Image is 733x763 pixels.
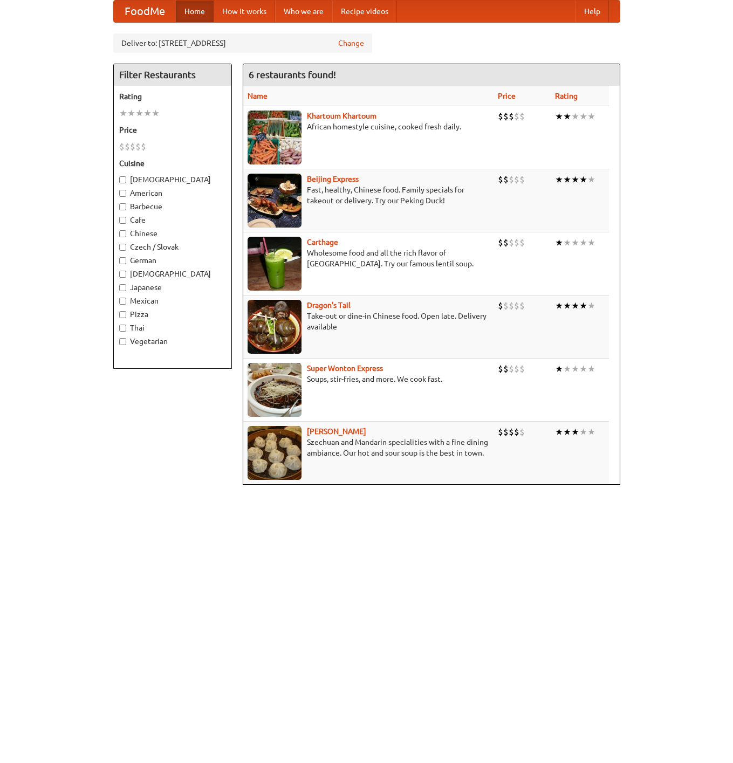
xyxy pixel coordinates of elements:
label: Cafe [119,215,226,225]
h5: Cuisine [119,158,226,169]
li: $ [498,300,503,312]
input: American [119,190,126,197]
li: ★ [571,363,579,375]
li: ★ [563,174,571,185]
li: ★ [587,111,595,122]
li: ★ [563,237,571,249]
li: $ [130,141,135,153]
label: [DEMOGRAPHIC_DATA] [119,174,226,185]
img: carthage.jpg [248,237,302,291]
li: $ [141,141,146,153]
li: ★ [579,426,587,438]
a: Change [338,38,364,49]
a: FoodMe [114,1,176,22]
li: ★ [587,237,595,249]
li: $ [519,426,525,438]
a: Who we are [275,1,332,22]
input: Vegetarian [119,338,126,345]
li: $ [519,363,525,375]
li: ★ [571,111,579,122]
img: khartoum.jpg [248,111,302,164]
ng-pluralize: 6 restaurants found! [249,70,336,80]
li: $ [519,111,525,122]
img: superwonton.jpg [248,363,302,417]
label: American [119,188,226,198]
li: ★ [563,363,571,375]
li: ★ [571,426,579,438]
li: ★ [563,300,571,312]
li: $ [509,363,514,375]
p: African homestyle cuisine, cooked fresh daily. [248,121,489,132]
li: ★ [563,111,571,122]
li: ★ [555,363,563,375]
li: $ [135,141,141,153]
a: Carthage [307,238,338,246]
img: beijing.jpg [248,174,302,228]
input: Mexican [119,298,126,305]
input: Czech / Slovak [119,244,126,251]
li: $ [119,141,125,153]
label: Pizza [119,309,226,320]
p: Fast, healthy, Chinese food. Family specials for takeout or delivery. Try our Peking Duck! [248,184,489,206]
li: $ [498,363,503,375]
li: ★ [119,107,127,119]
li: ★ [563,426,571,438]
li: ★ [579,363,587,375]
li: $ [514,111,519,122]
li: $ [503,426,509,438]
a: [PERSON_NAME] [307,427,366,436]
input: Thai [119,325,126,332]
a: Beijing Express [307,175,359,183]
a: Dragon's Tail [307,301,351,310]
a: Name [248,92,268,100]
li: $ [503,174,509,185]
li: $ [503,111,509,122]
h4: Filter Restaurants [114,64,231,86]
img: dragon.jpg [248,300,302,354]
li: ★ [579,237,587,249]
li: ★ [579,111,587,122]
li: $ [503,363,509,375]
a: Khartoum Khartoum [307,112,376,120]
input: Cafe [119,217,126,224]
a: Recipe videos [332,1,397,22]
li: ★ [587,363,595,375]
li: $ [514,426,519,438]
label: Barbecue [119,201,226,212]
input: Chinese [119,230,126,237]
li: ★ [579,174,587,185]
li: $ [503,237,509,249]
label: German [119,255,226,266]
a: Super Wonton Express [307,364,383,373]
p: Wholesome food and all the rich flavor of [GEOGRAPHIC_DATA]. Try our famous lentil soup. [248,248,489,269]
li: ★ [587,174,595,185]
input: Pizza [119,311,126,318]
li: $ [509,111,514,122]
a: How it works [214,1,275,22]
li: ★ [571,237,579,249]
li: $ [514,174,519,185]
li: $ [514,363,519,375]
li: ★ [143,107,152,119]
h5: Rating [119,91,226,102]
label: Czech / Slovak [119,242,226,252]
li: ★ [135,107,143,119]
li: ★ [571,300,579,312]
input: Barbecue [119,203,126,210]
li: ★ [555,426,563,438]
li: ★ [555,111,563,122]
li: $ [509,174,514,185]
p: Szechuan and Mandarin specialities with a fine dining ambiance. Our hot and sour soup is the best... [248,437,489,458]
label: Vegetarian [119,336,226,347]
li: ★ [571,174,579,185]
input: [DEMOGRAPHIC_DATA] [119,271,126,278]
div: Deliver to: [STREET_ADDRESS] [113,33,372,53]
li: ★ [127,107,135,119]
li: ★ [555,174,563,185]
li: $ [509,300,514,312]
